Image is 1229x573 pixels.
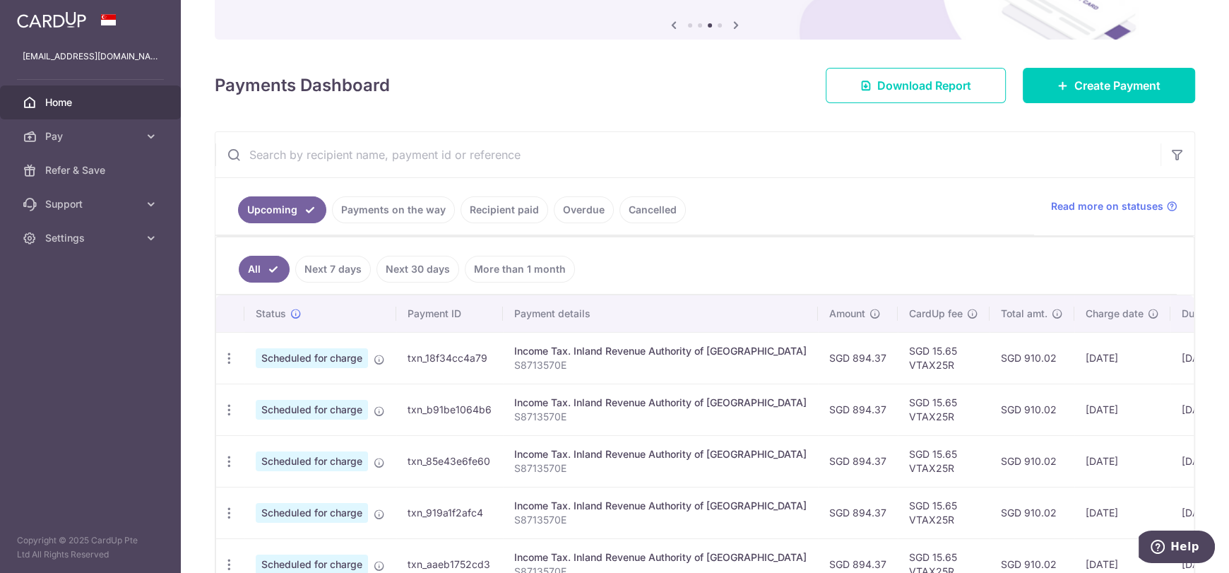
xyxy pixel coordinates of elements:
td: SGD 15.65 VTAX25R [898,435,990,487]
a: Overdue [554,196,614,223]
a: Payments on the way [332,196,455,223]
td: SGD 894.37 [818,487,898,538]
span: Scheduled for charge [256,400,368,420]
span: Create Payment [1074,77,1160,94]
td: txn_b91be1064b6 [396,384,503,435]
div: Income Tax. Inland Revenue Authority of [GEOGRAPHIC_DATA] [514,344,807,358]
span: Status [256,307,286,321]
span: Refer & Save [45,163,138,177]
td: txn_18f34cc4a79 [396,332,503,384]
div: Income Tax. Inland Revenue Authority of [GEOGRAPHIC_DATA] [514,550,807,565]
span: Settings [45,231,138,245]
td: SGD 15.65 VTAX25R [898,487,990,538]
td: SGD 894.37 [818,332,898,384]
a: All [239,256,290,283]
span: Read more on statuses [1051,199,1163,213]
td: SGD 894.37 [818,435,898,487]
p: S8713570E [514,358,807,372]
td: [DATE] [1074,487,1170,538]
td: SGD 910.02 [990,332,1074,384]
h4: Payments Dashboard [215,73,390,98]
span: Download Report [877,77,971,94]
div: Income Tax. Inland Revenue Authority of [GEOGRAPHIC_DATA] [514,396,807,410]
td: SGD 15.65 VTAX25R [898,384,990,435]
td: [DATE] [1074,332,1170,384]
span: Charge date [1086,307,1144,321]
a: Upcoming [238,196,326,223]
p: S8713570E [514,410,807,424]
input: Search by recipient name, payment id or reference [215,132,1160,177]
p: [EMAIL_ADDRESS][DOMAIN_NAME] [23,49,158,64]
span: Support [45,197,138,211]
span: Due date [1182,307,1224,321]
span: Home [45,95,138,110]
td: SGD 15.65 VTAX25R [898,332,990,384]
td: SGD 910.02 [990,435,1074,487]
a: More than 1 month [465,256,575,283]
a: Download Report [826,68,1006,103]
p: S8713570E [514,513,807,527]
a: Create Payment [1023,68,1195,103]
th: Payment ID [396,295,503,332]
a: Cancelled [619,196,686,223]
td: [DATE] [1074,384,1170,435]
a: Next 30 days [376,256,459,283]
iframe: Opens a widget where you can find more information [1139,531,1215,566]
td: [DATE] [1074,435,1170,487]
span: CardUp fee [909,307,963,321]
td: txn_919a1f2afc4 [396,487,503,538]
span: Amount [829,307,865,321]
div: Income Tax. Inland Revenue Authority of [GEOGRAPHIC_DATA] [514,499,807,513]
span: Scheduled for charge [256,451,368,471]
span: Scheduled for charge [256,503,368,523]
a: Read more on statuses [1051,199,1177,213]
div: Income Tax. Inland Revenue Authority of [GEOGRAPHIC_DATA] [514,447,807,461]
th: Payment details [503,295,818,332]
a: Next 7 days [295,256,371,283]
span: Pay [45,129,138,143]
a: Recipient paid [461,196,548,223]
td: SGD 910.02 [990,487,1074,538]
td: SGD 894.37 [818,384,898,435]
span: Total amt. [1001,307,1047,321]
td: SGD 910.02 [990,384,1074,435]
p: S8713570E [514,461,807,475]
img: CardUp [17,11,86,28]
td: txn_85e43e6fe60 [396,435,503,487]
span: Scheduled for charge [256,348,368,368]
